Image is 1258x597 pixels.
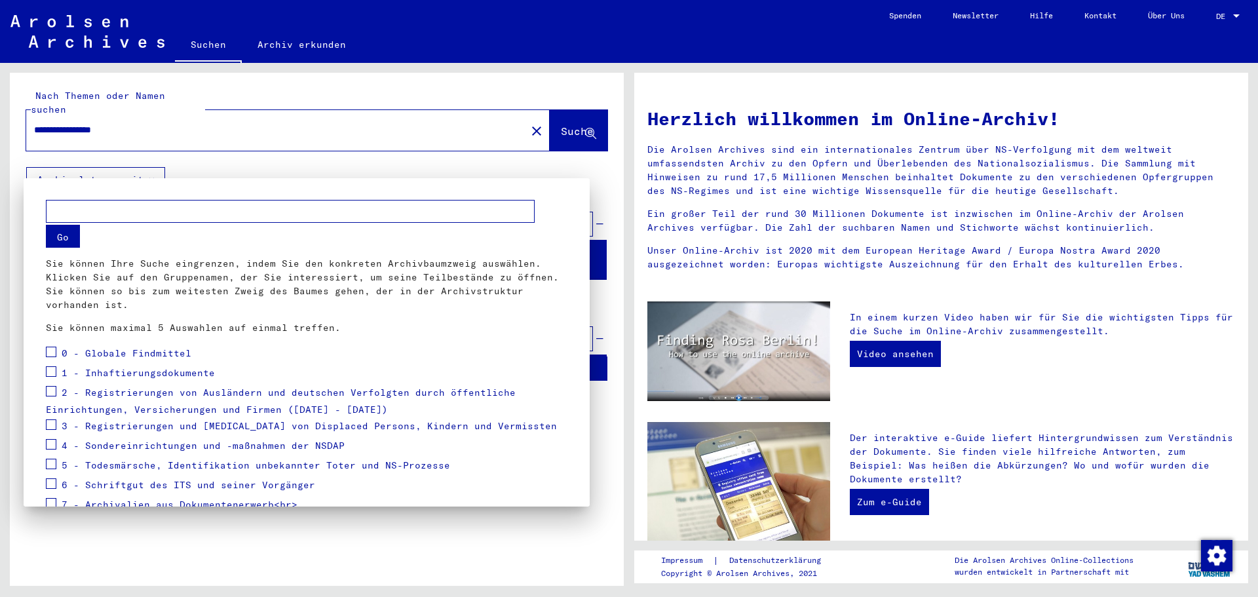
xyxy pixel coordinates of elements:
div: Zustimmung ändern [1200,539,1232,571]
p: Sie können Ihre Suche eingrenzen, indem Sie den konkreten Archivbaumzweig auswählen. Klicken Sie ... [46,257,567,312]
span: 7 - Archivalien aus Dokumentenerwerb<br> [62,499,297,510]
img: Zustimmung ändern [1201,540,1232,571]
span: 3 - Registrierungen und [MEDICAL_DATA] von Displaced Persons, Kindern und Vermissten [62,420,557,432]
p: Sie können maximal 5 Auswahlen auf einmal treffen. [46,321,567,335]
span: 4 - Sondereinrichtungen und -maßnahmen der NSDAP [62,440,345,452]
span: 0 - Globale Findmittel [62,347,191,359]
button: Go [46,225,80,248]
span: 1 - Inhaftierungsdokumente [62,367,215,379]
span: 6 - Schriftgut des ITS und seiner Vorgänger [62,479,315,491]
span: 5 - Todesmärsche, Identifikation unbekannter Toter und NS-Prozesse [62,459,450,471]
span: 2 - Registrierungen von Ausländern und deutschen Verfolgten durch öffentliche Einrichtungen, Vers... [46,387,516,416]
